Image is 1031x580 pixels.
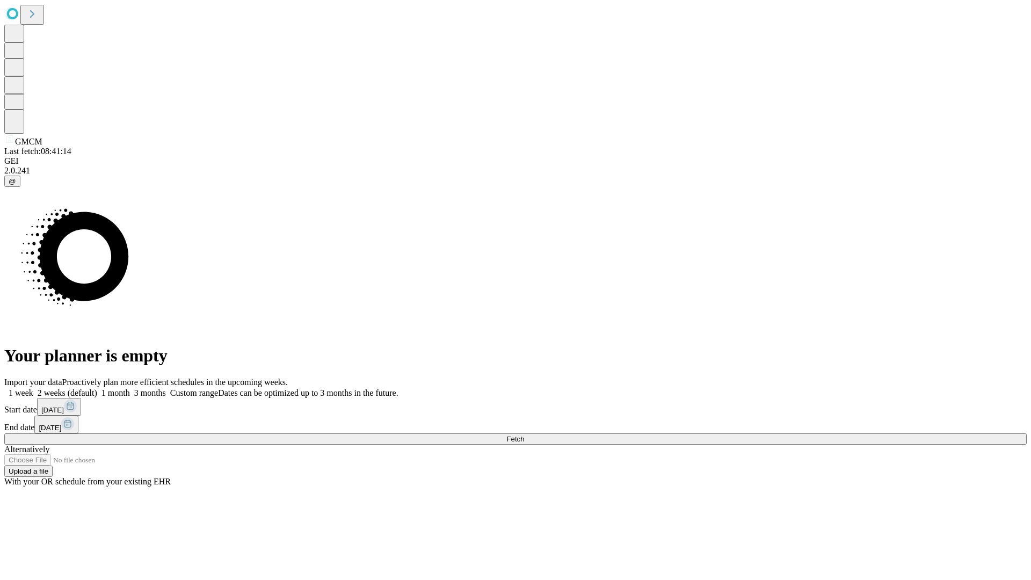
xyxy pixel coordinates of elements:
[9,388,33,397] span: 1 week
[4,378,62,387] span: Import your data
[4,433,1027,445] button: Fetch
[218,388,398,397] span: Dates can be optimized up to 3 months in the future.
[37,398,81,416] button: [DATE]
[41,406,64,414] span: [DATE]
[101,388,130,397] span: 1 month
[4,466,53,477] button: Upload a file
[4,346,1027,366] h1: Your planner is empty
[39,424,61,432] span: [DATE]
[38,388,97,397] span: 2 weeks (default)
[4,156,1027,166] div: GEI
[4,477,171,486] span: With your OR schedule from your existing EHR
[4,416,1027,433] div: End date
[4,166,1027,176] div: 2.0.241
[4,147,71,156] span: Last fetch: 08:41:14
[170,388,218,397] span: Custom range
[4,176,20,187] button: @
[4,398,1027,416] div: Start date
[134,388,166,397] span: 3 months
[9,177,16,185] span: @
[15,137,42,146] span: GMCM
[4,445,49,454] span: Alternatively
[506,435,524,443] span: Fetch
[34,416,78,433] button: [DATE]
[62,378,288,387] span: Proactively plan more efficient schedules in the upcoming weeks.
